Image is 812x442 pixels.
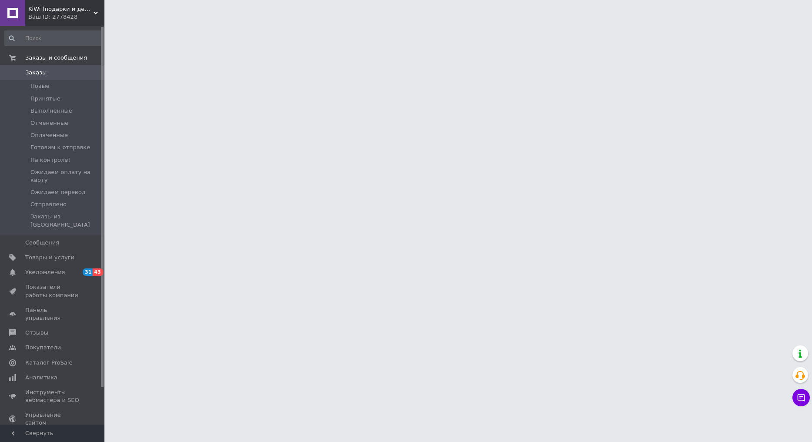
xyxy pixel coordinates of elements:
span: Принятые [30,95,60,103]
span: Оплаченные [30,131,68,139]
span: Выполненные [30,107,72,115]
span: Новые [30,82,50,90]
div: Ваш ID: 2778428 [28,13,104,21]
span: Заказы [25,69,47,77]
span: Товары и услуги [25,254,74,261]
span: Сообщения [25,239,59,247]
span: Готовим к отправке [30,144,90,151]
input: Поиск [4,30,103,46]
span: KiWi (подарки и декор для дома) [28,5,94,13]
span: Инструменты вебмастера и SEO [25,388,81,404]
span: На контроле! [30,156,70,164]
span: Каталог ProSale [25,359,72,367]
span: Аналитика [25,374,57,382]
span: Ожидаем оплату на карту [30,168,102,184]
span: Показатели работы компании [25,283,81,299]
span: Ожидаем перевод [30,188,86,196]
span: Панель управления [25,306,81,322]
button: Чат с покупателем [792,389,810,406]
span: Заказы и сообщения [25,54,87,62]
span: 31 [83,268,93,276]
span: Уведомления [25,268,65,276]
span: Отзывы [25,329,48,337]
span: Отправлено [30,201,67,208]
span: Покупатели [25,344,61,352]
span: Отмененные [30,119,68,127]
span: 43 [93,268,103,276]
span: Заказы из [GEOGRAPHIC_DATA] [30,213,102,228]
span: Управление сайтом [25,411,81,427]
